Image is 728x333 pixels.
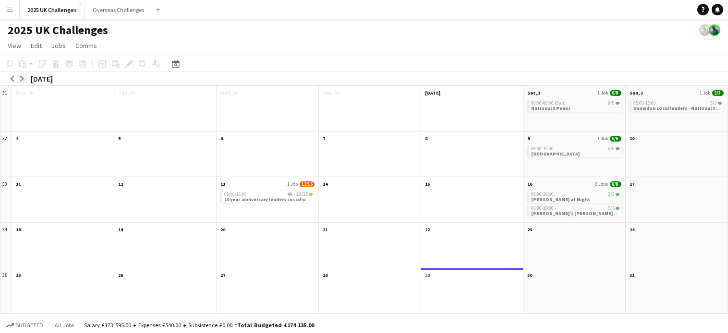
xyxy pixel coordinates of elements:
span: 17 [630,181,634,187]
span: 9/9 [610,90,621,96]
span: Total Budgeted £174 135.00 [237,321,314,329]
span: 21 [323,226,328,233]
span: 27 [220,272,225,278]
span: 25 [16,272,21,278]
div: Salary £173 595.00 + Expenses £540.00 + Subsistence £0.00 = [84,321,314,329]
span: 3/3 [616,193,619,196]
span: 06:00-00:00 (Sun) [531,101,566,106]
span: 20 [220,226,225,233]
span: Budgeted [15,322,43,329]
app-user-avatar: Andy Baker [709,24,720,36]
span: 2 Jobs [595,181,608,187]
span: 13/15 [300,181,315,187]
span: All jobs [53,321,76,329]
span: Wed, 30 [220,90,237,96]
span: 8 [425,135,427,142]
span: National 3 Peaks [531,105,570,111]
span: 18 [16,226,21,233]
span: 12 [118,181,123,187]
span: 11 [16,181,21,187]
span: 06:00-19:00 [531,192,554,197]
span: 23 [527,226,532,233]
span: 13/15 [309,193,313,196]
span: 06:00-19:00 [531,146,554,151]
div: 33 [0,177,12,223]
span: 28 [323,272,328,278]
span: 13/15 [296,192,308,197]
span: 7 [323,135,325,142]
span: Comms [75,41,97,50]
span: 9/9 [616,102,619,105]
span: 4A [287,192,292,197]
span: 1 Job [700,90,710,96]
span: 8/8 [610,181,621,187]
span: 13 [220,181,225,187]
span: 9 [527,135,530,142]
span: 9/9 [608,101,615,106]
button: Overseas Challenges [85,0,152,19]
span: [DATE] [425,90,440,96]
span: 30 [527,272,532,278]
span: 6 [220,135,223,142]
span: 24 [630,226,634,233]
span: 14 [323,181,328,187]
div: 31 [0,86,12,131]
div: [DATE] [31,74,53,83]
span: South Downs Way [531,151,580,157]
span: 10 [630,135,634,142]
span: 6/6 [616,147,619,150]
span: 4 [16,135,18,142]
span: Tue, 29 [118,90,134,96]
span: 15 [425,181,430,187]
span: 22 [425,226,430,233]
span: Thu, 31 [323,90,339,96]
span: 26 [118,272,123,278]
app-user-avatar: Andy Baker [699,24,711,36]
span: 1 Job [597,135,608,142]
span: 5 [118,135,121,142]
span: 09:00-16:00 [224,192,247,197]
span: 6/6 [608,146,615,151]
a: Jobs [48,39,70,52]
div: 32 [0,131,12,177]
span: 29 [425,272,430,278]
span: 1 Job [597,90,608,96]
span: View [8,41,21,50]
div: 35 [0,268,12,314]
span: 5/5 [608,206,615,211]
span: 1 Job [287,181,298,187]
span: Ben Nevis at Night [531,196,590,202]
a: Comms [72,39,101,52]
span: 16 [527,181,532,187]
a: View [4,39,25,52]
span: 6/6 [610,136,621,142]
span: Mon, 28 [16,90,33,96]
span: Edit [31,41,42,50]
span: Sun, 3 [630,90,643,96]
div: 34 [0,223,12,268]
button: 2025 UK Challenges [20,0,85,19]
span: 3/3 [712,90,724,96]
span: 31 [630,272,634,278]
span: 05:00-12:00 [633,101,656,106]
span: 06:00-19:00 [531,206,554,211]
a: Edit [27,39,46,52]
span: 10 year anniversary leaders social walk - Lakes 8 Peaks [224,196,349,202]
span: 3/3 [608,192,615,197]
span: 19 [118,226,123,233]
span: Jobs [51,41,66,50]
span: 5/5 [616,207,619,210]
span: 3/3 [710,101,717,106]
span: 3/3 [718,102,722,105]
div: • [224,192,313,197]
span: Sat, 2 [527,90,540,96]
span: Hadrian's Wall - Winn Group [531,210,628,216]
h1: 2025 UK Challenges [8,23,108,37]
button: Budgeted [5,320,45,331]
